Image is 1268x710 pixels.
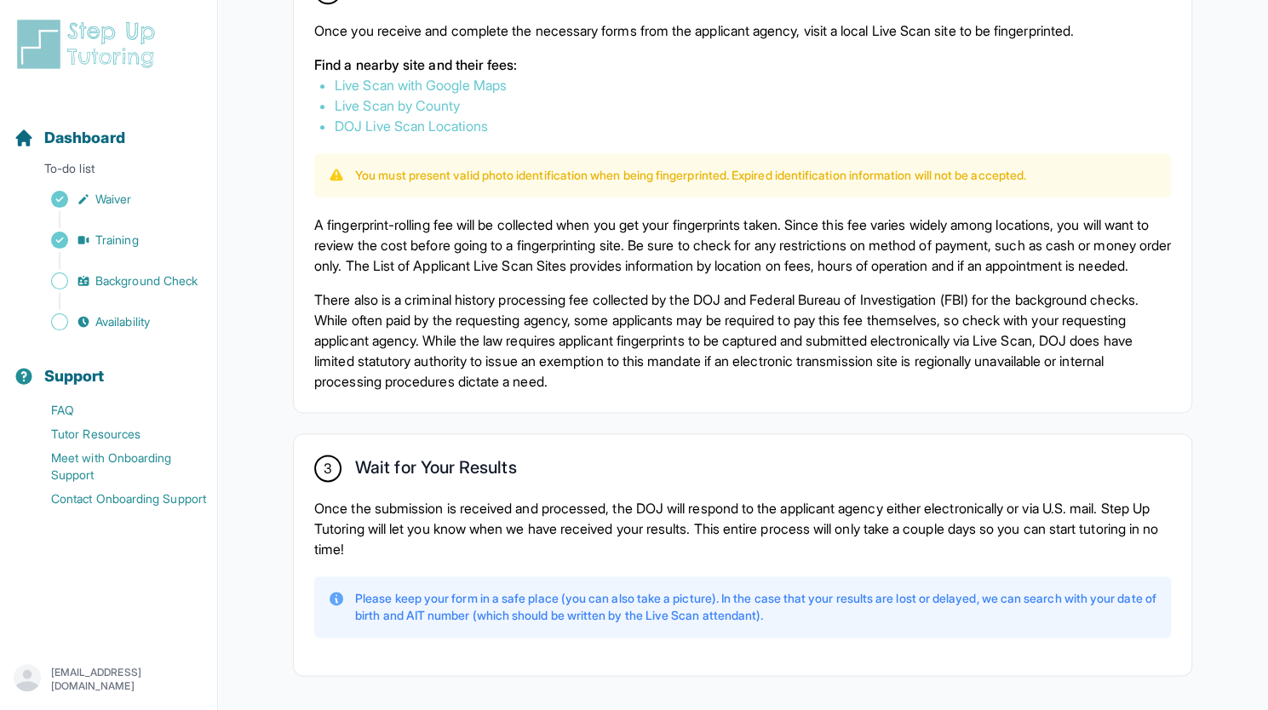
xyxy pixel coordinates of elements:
p: Once you receive and complete the necessary forms from the applicant agency, visit a local Live S... [314,20,1171,41]
a: Dashboard [14,126,125,150]
button: Dashboard [7,99,210,157]
span: Dashboard [44,126,125,150]
a: Live Scan by County [335,97,460,114]
img: logo [14,17,165,72]
p: Find a nearby site and their fees: [314,54,1171,75]
p: To-do list [7,160,210,184]
a: Tutor Resources [14,422,217,446]
p: You must present valid photo identification when being fingerprinted. Expired identification info... [355,167,1026,184]
a: Availability [14,310,217,334]
span: Training [95,232,139,249]
a: FAQ [14,398,217,422]
span: Availability [95,313,150,330]
a: Training [14,228,217,252]
p: [EMAIL_ADDRESS][DOMAIN_NAME] [51,666,204,693]
span: Support [44,364,105,388]
a: Background Check [14,269,217,293]
span: 3 [324,458,332,478]
h2: Wait for Your Results [355,457,516,484]
p: There also is a criminal history processing fee collected by the DOJ and Federal Bureau of Invest... [314,289,1171,392]
p: Once the submission is received and processed, the DOJ will respond to the applicant agency eithe... [314,498,1171,559]
a: Contact Onboarding Support [14,487,217,511]
p: Please keep your form in a safe place (you can also take a picture). In the case that your result... [355,590,1157,624]
span: Waiver [95,191,131,208]
p: A fingerprint-rolling fee will be collected when you get your fingerprints taken. Since this fee ... [314,215,1171,276]
button: [EMAIL_ADDRESS][DOMAIN_NAME] [14,664,204,695]
a: Meet with Onboarding Support [14,446,217,487]
a: Waiver [14,187,217,211]
button: Support [7,337,210,395]
a: DOJ Live Scan Locations [335,117,488,135]
span: Background Check [95,272,198,289]
a: Live Scan with Google Maps [335,77,507,94]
